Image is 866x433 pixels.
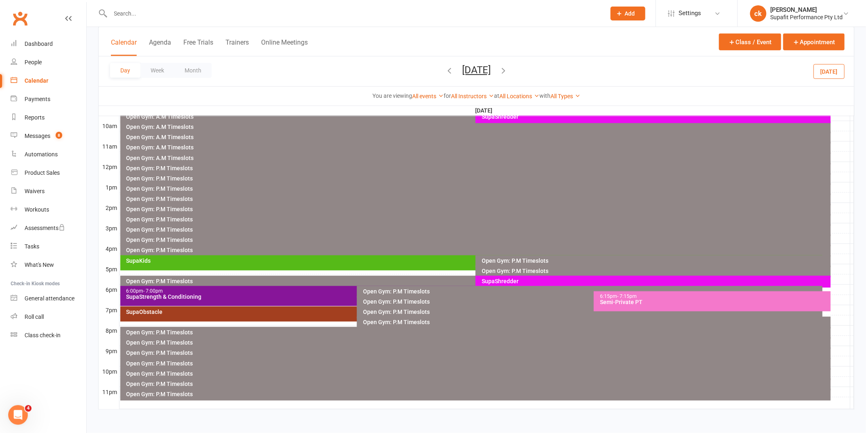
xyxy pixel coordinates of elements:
[363,309,821,315] div: Open Gym: P.M Timeslots
[8,405,28,425] iframe: Intercom live chat
[183,38,213,56] button: Free Trials
[600,299,829,305] div: Semi-Private PT
[11,201,86,219] a: Workouts
[126,237,830,243] div: Open Gym: P.M Timeslots
[25,133,50,139] div: Messages
[481,114,829,120] div: SupaShredder
[126,165,830,171] div: Open Gym: P.M Timeslots
[126,227,830,232] div: Open Gym: P.M Timeslots
[25,188,45,194] div: Waivers
[481,278,829,284] div: SupaShredder
[126,294,584,300] div: SupaStrength & Conditioning
[25,405,32,412] span: 4
[126,186,830,192] div: Open Gym: P.M Timeslots
[126,176,830,181] div: Open Gym: P.M Timeslots
[126,309,584,315] div: SupaObstacle
[600,294,829,299] div: 6:15pm
[462,64,491,76] button: [DATE]
[226,38,249,56] button: Trainers
[126,350,830,356] div: Open Gym: P.M Timeslots
[11,35,86,53] a: Dashboard
[719,34,781,50] button: Class / Event
[481,268,829,274] div: Open Gym: P.M Timeslots
[25,96,50,102] div: Payments
[372,92,412,99] strong: You are viewing
[126,155,830,161] div: Open Gym: A.M Timeslots
[126,391,830,397] div: Open Gym: P.M Timeslots
[119,106,850,116] th: [DATE]
[126,371,830,377] div: Open Gym: P.M Timeslots
[126,206,830,212] div: Open Gym: P.M Timeslots
[149,38,171,56] button: Agenda
[111,38,137,56] button: Calendar
[99,284,119,295] th: 6pm
[11,256,86,274] a: What's New
[783,34,845,50] button: Appointment
[771,14,843,21] div: Supafit Performance Pty Ltd
[99,346,119,356] th: 9pm
[539,92,550,99] strong: with
[25,313,44,320] div: Roll call
[611,7,645,20] button: Add
[11,72,86,90] a: Calendar
[499,93,539,99] a: All Locations
[99,223,119,233] th: 3pm
[99,141,119,151] th: 11am
[25,114,45,121] div: Reports
[11,53,86,72] a: People
[451,93,494,99] a: All Instructors
[126,381,830,387] div: Open Gym: P.M Timeslots
[11,108,86,127] a: Reports
[25,41,53,47] div: Dashboard
[110,63,140,78] button: Day
[174,63,212,78] button: Month
[25,169,60,176] div: Product Sales
[99,387,119,397] th: 11pm
[126,247,830,253] div: Open Gym: P.M Timeslots
[750,5,767,22] div: ck
[363,289,821,294] div: Open Gym: P.M Timeslots
[25,151,58,158] div: Automations
[25,295,74,302] div: General attendance
[25,262,54,268] div: What's New
[126,361,830,366] div: Open Gym: P.M Timeslots
[25,59,42,65] div: People
[25,225,65,231] div: Assessments
[11,219,86,237] a: Assessments
[56,132,62,139] span: 8
[99,305,119,315] th: 7pm
[679,4,701,23] span: Settings
[494,92,499,99] strong: at
[108,8,600,19] input: Search...
[126,124,830,130] div: Open Gym: A.M Timeslots
[625,10,635,17] span: Add
[99,366,119,377] th: 10pm
[126,134,830,140] div: Open Gym: A.M Timeslots
[771,6,843,14] div: [PERSON_NAME]
[617,293,637,299] span: - 7:15pm
[126,289,584,294] div: 6:00pm
[550,93,580,99] a: All Types
[99,121,119,131] th: 10am
[412,93,444,99] a: All events
[11,164,86,182] a: Product Sales
[126,340,830,345] div: Open Gym: P.M Timeslots
[126,114,821,120] div: Open Gym: A.M Timeslots
[10,8,30,29] a: Clubworx
[814,64,845,79] button: [DATE]
[99,162,119,172] th: 12pm
[126,216,830,222] div: Open Gym: P.M Timeslots
[126,329,830,335] div: Open Gym: P.M Timeslots
[11,308,86,326] a: Roll call
[126,278,821,284] div: Open Gym: P.M Timeslots
[25,243,39,250] div: Tasks
[99,203,119,213] th: 2pm
[99,325,119,336] th: 8pm
[99,264,119,274] th: 5pm
[25,77,48,84] div: Calendar
[99,244,119,254] th: 4pm
[25,206,49,213] div: Workouts
[144,288,163,294] span: - 7:00pm
[126,144,830,150] div: Open Gym: A.M Timeslots
[11,90,86,108] a: Payments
